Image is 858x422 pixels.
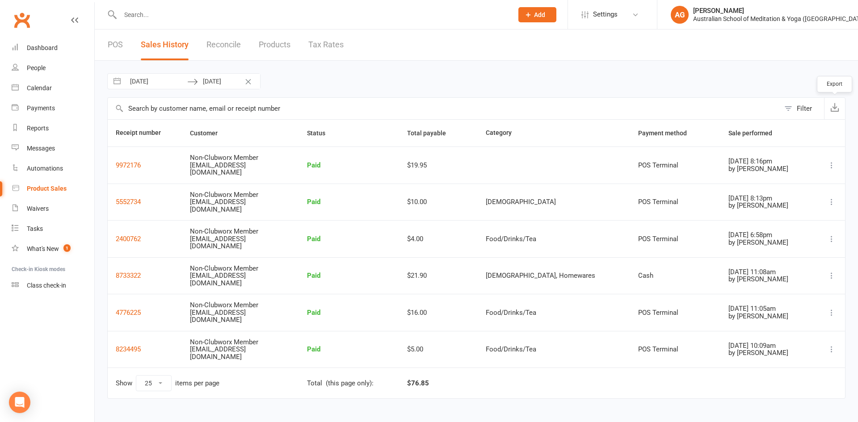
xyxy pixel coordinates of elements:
a: Tax Rates [308,29,344,60]
div: $19.95 [407,162,470,169]
div: Food/Drinks/Tea [486,309,622,317]
a: Payments [12,98,94,118]
div: Messages [27,145,55,152]
div: by [PERSON_NAME] [728,276,804,283]
div: items per page [175,380,219,387]
div: Paid [307,162,391,169]
span: Status [307,130,335,137]
div: Waivers [27,205,49,212]
div: Tasks [27,225,43,232]
div: $21.90 [407,272,470,280]
div: POS Terminal [638,309,712,317]
span: Non-Clubworx Member [190,301,258,309]
a: Reports [12,118,94,138]
span: Non-Clubworx Member [190,264,258,272]
span: Non-Clubworx Member [190,338,258,346]
span: 1 [63,244,71,252]
div: by [PERSON_NAME] [728,349,804,357]
div: Paid [307,272,391,280]
div: [EMAIL_ADDRESS][DOMAIN_NAME] [190,272,270,287]
div: by [PERSON_NAME] [728,313,804,320]
a: Waivers [12,199,94,219]
a: Product Sales [12,179,94,199]
div: $76.85 [407,375,429,391]
div: by [PERSON_NAME] [728,239,804,247]
button: 2400762 [116,234,141,244]
th: Category [478,120,630,146]
button: 8234495 [116,344,141,355]
div: [DEMOGRAPHIC_DATA], Homewares [486,272,622,280]
span: Non-Clubworx Member [190,227,258,235]
div: $16.00 [407,309,470,317]
div: What's New [27,245,59,252]
th: Receipt number [108,120,182,146]
input: To [198,74,260,89]
div: [DATE] 11:05am [728,305,804,313]
div: Food/Drinks/Tea [486,235,622,243]
button: Filter [780,98,824,119]
input: Search by customer name, email or receipt number [108,98,780,119]
span: Non-Clubworx Member [190,154,258,162]
span: Total payable [407,130,456,137]
div: [DATE] 11:08am [728,268,804,276]
div: Paid [307,198,391,206]
div: Class check-in [27,282,66,289]
a: Reconcile [206,29,241,60]
div: [DATE] 10:09am [728,342,804,350]
a: Calendar [12,78,94,98]
div: Reports [27,125,49,132]
div: Payments [27,104,55,112]
button: 4776225 [116,307,141,318]
button: Clear Dates [240,73,256,90]
div: POS Terminal [638,235,712,243]
button: Total payable [407,128,456,138]
div: Paid [307,235,391,243]
div: [EMAIL_ADDRESS][DOMAIN_NAME] [190,235,270,250]
div: [EMAIL_ADDRESS][DOMAIN_NAME] [190,162,270,176]
div: [EMAIL_ADDRESS][DOMAIN_NAME] [190,346,270,360]
a: Messages [12,138,94,159]
div: Filter [797,103,812,114]
div: POS Terminal [638,162,712,169]
input: Search... [118,8,507,21]
div: Cash [638,272,712,280]
div: Calendar [27,84,52,92]
div: POS Terminal [638,198,712,206]
button: Interact with the calendar and add the check-in date for your trip. [109,74,125,89]
button: 9972176 [116,160,141,171]
div: $4.00 [407,235,470,243]
div: Paid [307,346,391,353]
span: Add [534,11,545,18]
div: [DATE] 6:58pm [728,231,804,239]
span: Non-Clubworx Member [190,191,258,199]
input: From [125,74,187,89]
a: Dashboard [12,38,94,58]
span: Customer [190,130,227,137]
a: Products [259,29,290,60]
div: Dashboard [27,44,58,51]
div: [DATE] 8:16pm [728,158,804,165]
button: Customer [190,128,227,138]
div: [EMAIL_ADDRESS][DOMAIN_NAME] [190,198,270,213]
div: Food/Drinks/Tea [486,346,622,353]
a: People [12,58,94,78]
span: Settings [593,4,618,25]
div: Open Intercom Messenger [9,392,30,413]
div: AG [671,6,689,24]
span: Sale performed [728,130,782,137]
div: Show [116,375,219,391]
a: POS [108,29,123,60]
div: $10.00 [407,198,470,206]
div: POS Terminal [638,346,712,353]
div: Automations [27,165,63,172]
a: Class kiosk mode [12,276,94,296]
button: 8733322 [116,270,141,281]
button: Payment method [638,128,697,138]
div: Paid [307,309,391,317]
div: People [27,64,46,71]
div: by [PERSON_NAME] [728,165,804,173]
a: Tasks [12,219,94,239]
div: (this page only): [326,380,374,387]
a: Clubworx [11,9,33,31]
div: $5.00 [407,346,470,353]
